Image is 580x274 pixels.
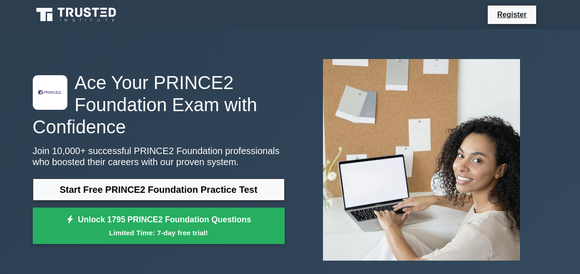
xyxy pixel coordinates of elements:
h1: Ace Your PRINCE2 Foundation Exam with Confidence [33,71,285,138]
a: Register [491,9,532,20]
small: Limited Time: 7-day free trial! [44,227,273,238]
p: Join 10,000+ successful PRINCE2 Foundation professionals who boosted their careers with our prove... [33,145,285,167]
a: Unlock 1795 PRINCE2 Foundation QuestionsLimited Time: 7-day free trial! [33,208,285,244]
a: Start Free PRINCE2 Foundation Practice Test [33,179,285,201]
